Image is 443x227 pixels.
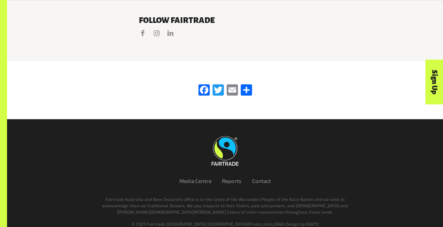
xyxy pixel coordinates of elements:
[211,84,225,97] a: Twitter
[211,136,239,166] img: Fairtrade Australia New Zealand logo
[222,178,241,184] a: Reports
[153,29,160,37] a: Visit us on Instagram
[197,84,211,97] a: Facebook
[167,29,174,37] a: Visit us on linkedIn
[139,29,147,37] a: Visit us on facebook
[225,84,239,97] a: Email
[248,221,275,226] a: Privacy policy
[139,16,312,25] h6: Follow Fairtrade
[276,221,319,226] a: Web Design by IGNITE
[252,178,271,184] a: Contact
[179,178,211,184] a: Media Centre
[239,84,253,97] a: Share
[131,221,247,226] span: © 2025 Fairtrade [GEOGRAPHIC_DATA] [GEOGRAPHIC_DATA]
[98,196,353,215] p: Fairtrade Australia and New Zealand’s office is on the lands of the Wurundjeri People of the Kuli...
[32,221,418,227] div: | |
